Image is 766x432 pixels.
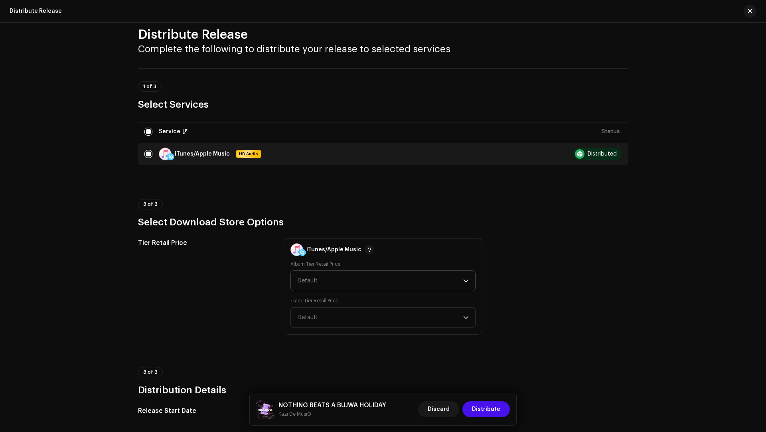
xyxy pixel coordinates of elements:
h5: Release Start Date [138,406,271,416]
span: Default [297,278,318,284]
div: Distributed [588,151,617,157]
span: Discard [428,401,450,417]
div: dropdown trigger [463,308,469,327]
h5: NOTHING BEATS A BUJWA HOLIDAY [278,400,386,410]
label: Track Tier Retail Price [290,298,338,304]
button: Discard [418,401,459,417]
h3: Complete the following to distribute your release to selected services [138,43,628,55]
h3: Select Services [138,98,628,111]
h3: Distribution Details [138,384,628,396]
div: iTunes/Apple Music [306,247,361,253]
div: dropdown trigger [463,271,469,291]
button: Distribute [462,401,510,417]
span: Default [297,314,318,320]
span: 1 of 3 [143,84,156,89]
span: Distribute [472,401,500,417]
label: Album Tier Retail Price [290,261,340,267]
h5: Tier Retail Price [138,238,271,248]
img: cefefaf2-803b-4a98-84ca-cb9c6710f041 [256,400,275,419]
span: Default [297,271,463,291]
span: Default [297,308,463,327]
span: HD Audio [237,151,260,157]
small: NOTHING BEATS A BUJWA HOLIDAY [278,410,386,418]
h2: Distribute Release [138,27,628,43]
div: iTunes/Apple Music [175,151,230,157]
h3: Select Download Store Options [138,216,628,229]
span: 3 of 3 [143,202,158,207]
div: Distribute Release [10,8,62,14]
span: 3 of 3 [143,370,158,375]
